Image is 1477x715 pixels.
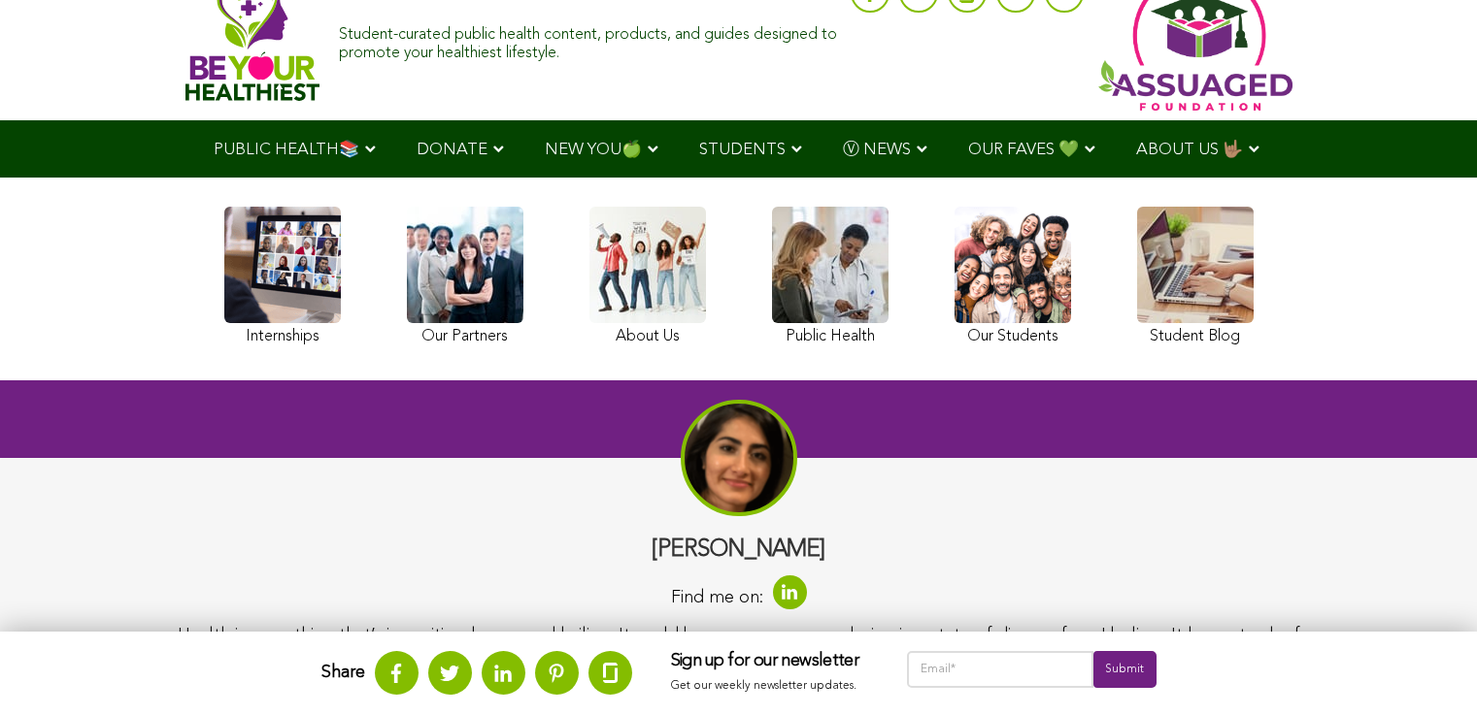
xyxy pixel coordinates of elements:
span: STUDENTS [699,142,786,158]
span: Find me on: [671,582,763,613]
h3: [PERSON_NAME] [163,536,1314,566]
input: Email* [907,651,1094,688]
strong: Share [321,664,365,681]
span: OUR FAVES 💚 [968,142,1079,158]
div: Navigation Menu [185,120,1292,178]
iframe: Chat Widget [1380,622,1477,715]
span: PUBLIC HEALTH📚 [214,142,359,158]
span: DONATE [417,142,487,158]
div: Health is something that’s is positive, happy, and hailing. It could be seen as someone being in ... [163,620,1314,714]
span: Ⓥ NEWS [843,142,911,158]
span: ABOUT US 🤟🏽 [1136,142,1243,158]
p: Get our weekly newsletter updates. [671,676,868,698]
h3: Sign up for our newsletter [671,651,868,672]
span: NEW YOU🍏 [545,142,642,158]
input: Submit [1093,651,1156,688]
div: Student-curated public health content, products, and guides designed to promote your healthiest l... [339,16,840,63]
img: glassdoor.svg [603,663,618,683]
